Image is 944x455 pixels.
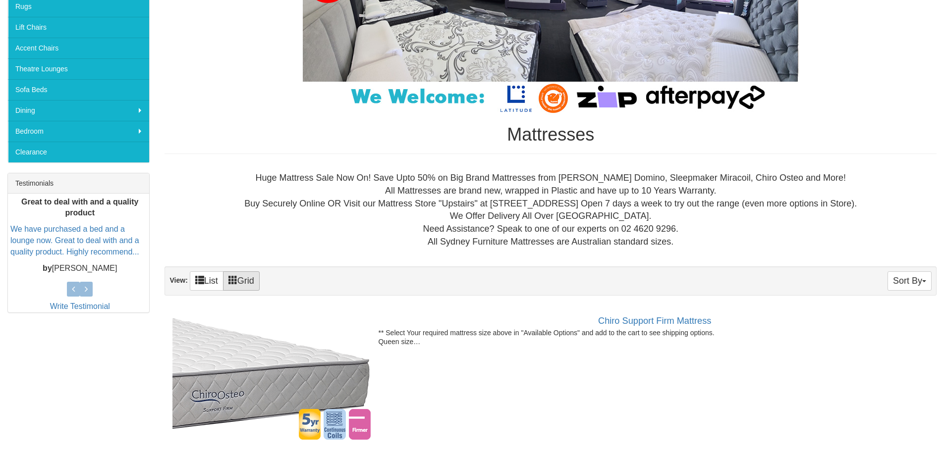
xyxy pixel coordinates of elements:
a: Grid [223,271,260,291]
button: Sort By [888,271,932,291]
div: Huge Mattress Sale Now On! Save Upto 50% on Big Brand Mattresses from [PERSON_NAME] Domino, Sleep... [172,172,929,248]
b: by [43,264,52,272]
a: Accent Chairs [8,38,149,58]
img: Chiro Support Firm Mattress [170,316,373,442]
a: We have purchased a bed and a lounge now. Great to deal with and a quality product. Highly recomm... [10,225,139,256]
a: Bedroom [8,121,149,142]
a: Theatre Lounges [8,58,149,79]
a: Clearance [8,142,149,162]
p: ** Select Your required mattress size above in "Available Options" and add to the cart to see shi... [170,328,931,346]
a: Chiro Support Firm Mattress [598,316,711,326]
div: Testimonials [8,173,149,194]
b: Great to deal with and a quality product [21,198,138,217]
a: List [190,271,223,291]
a: Write Testimonial [50,302,110,310]
a: Lift Chairs [8,17,149,38]
a: Sofa Beds [8,79,149,100]
h1: Mattresses [165,125,937,145]
p: [PERSON_NAME] [10,263,149,274]
strong: View: [169,276,187,284]
a: Dining [8,100,149,121]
